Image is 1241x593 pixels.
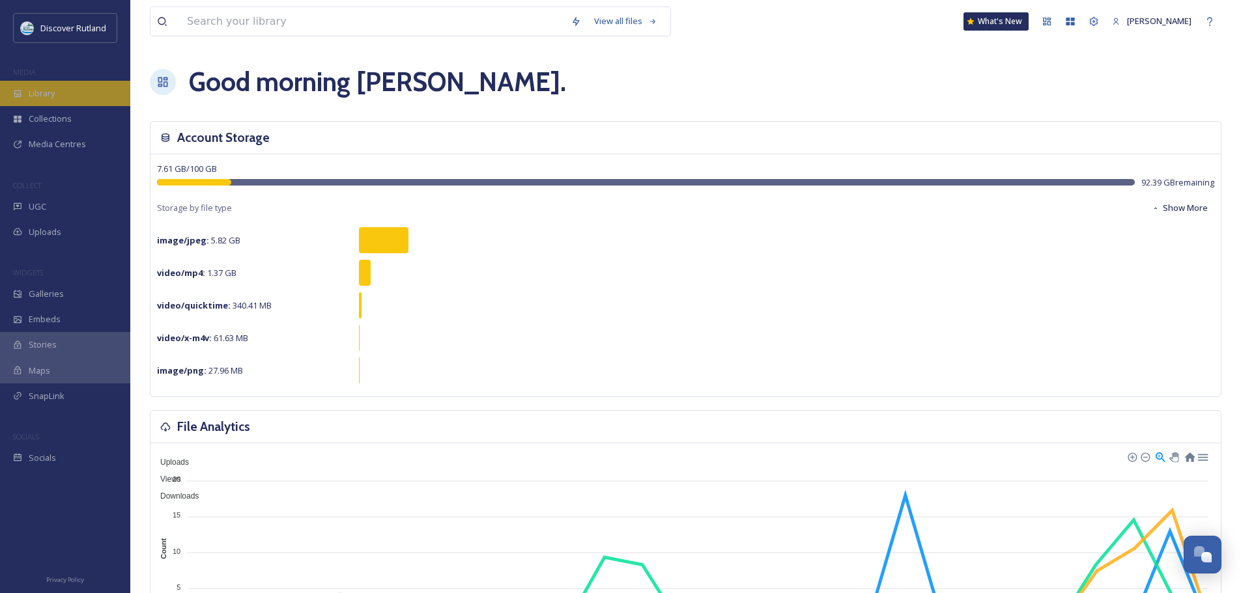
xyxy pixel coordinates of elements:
[157,365,243,376] span: 27.96 MB
[157,267,236,279] span: 1.37 GB
[29,113,72,125] span: Collections
[29,288,64,300] span: Galleries
[29,338,57,351] span: Stories
[1140,452,1149,461] div: Zoom Out
[157,332,212,344] strong: video/x-m4v :
[189,62,566,102] h1: Good morning [PERSON_NAME] .
[29,138,86,150] span: Media Centres
[29,226,61,238] span: Uploads
[177,583,180,591] tspan: 5
[150,475,181,484] span: Views
[1105,8,1198,34] a: [PERSON_NAME]
[40,22,106,34] span: Discover Rutland
[13,268,43,277] span: WIDGETS
[29,200,46,213] span: UGC
[46,571,84,586] a: Privacy Policy
[177,417,250,436] h3: File Analytics
[180,7,564,36] input: Search your library
[1184,536,1221,573] button: Open Chat
[1197,450,1208,462] div: Menu
[157,163,217,174] span: 7.61 GB / 100 GB
[173,475,180,483] tspan: 20
[588,8,664,34] a: View all files
[13,180,41,190] span: COLLECT
[157,299,272,311] span: 340.41 MB
[157,332,248,344] span: 61.63 MB
[157,234,209,246] strong: image/jpeg :
[157,365,207,376] strong: image/png :
[29,87,55,100] span: Library
[963,12,1029,31] a: What's New
[29,452,56,464] span: Socials
[1154,450,1165,462] div: Selection Zoom
[13,432,39,441] span: SOCIALS
[1141,176,1214,189] span: 92.39 GB remaining
[1127,15,1191,27] span: [PERSON_NAME]
[29,365,50,377] span: Maps
[13,67,36,77] span: MEDIA
[157,202,232,214] span: Storage by file type
[173,547,180,555] tspan: 10
[157,299,231,311] strong: video/quicktime :
[46,575,84,584] span: Privacy Policy
[1127,452,1136,461] div: Zoom In
[177,128,270,147] h3: Account Storage
[21,21,34,34] img: DiscoverRutlandlog37F0B7.png
[157,267,205,279] strong: video/mp4 :
[173,511,180,519] tspan: 15
[157,234,240,246] span: 5.82 GB
[150,491,199,501] span: Downloads
[29,313,61,325] span: Embeds
[1145,195,1214,221] button: Show More
[1169,452,1177,460] div: Panning
[1184,450,1195,462] div: Reset Zoom
[150,458,189,467] span: Uploads
[29,390,64,402] span: SnapLink
[160,538,167,559] text: Count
